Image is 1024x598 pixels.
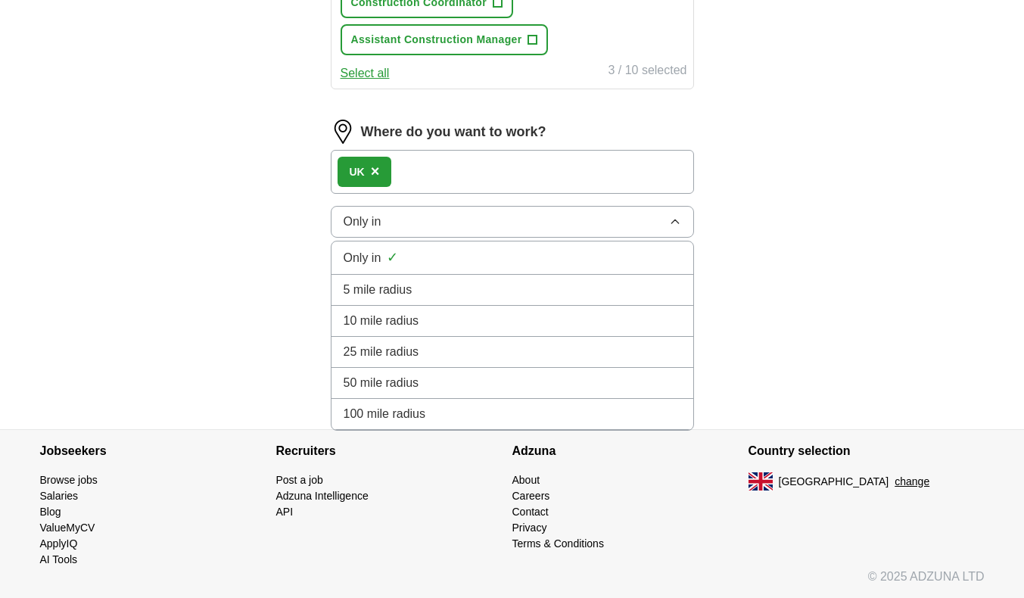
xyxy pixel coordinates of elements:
[749,472,773,491] img: UK flag
[371,163,380,179] span: ×
[344,312,419,330] span: 10 mile radius
[512,490,550,502] a: Careers
[371,160,380,183] button: ×
[276,474,323,486] a: Post a job
[40,537,78,550] a: ApplyIQ
[341,64,390,83] button: Select all
[344,249,381,267] span: Only in
[512,537,604,550] a: Terms & Conditions
[40,522,95,534] a: ValueMyCV
[344,343,419,361] span: 25 mile radius
[351,32,522,48] span: Assistant Construction Manager
[40,553,78,565] a: AI Tools
[779,474,889,490] span: [GEOGRAPHIC_DATA]
[344,374,419,392] span: 50 mile radius
[40,490,79,502] a: Salaries
[344,213,381,231] span: Only in
[341,24,549,55] button: Assistant Construction Manager
[331,206,694,238] button: Only in
[276,490,369,502] a: Adzuna Intelligence
[40,474,98,486] a: Browse jobs
[512,522,547,534] a: Privacy
[895,474,929,490] button: change
[608,61,686,83] div: 3 / 10 selected
[512,474,540,486] a: About
[512,506,549,518] a: Contact
[344,281,412,299] span: 5 mile radius
[28,568,997,598] div: © 2025 ADZUNA LTD
[387,248,398,268] span: ✓
[361,122,546,142] label: Where do you want to work?
[344,405,426,423] span: 100 mile radius
[749,430,985,472] h4: Country selection
[276,506,294,518] a: API
[350,164,365,180] div: UK
[40,506,61,518] a: Blog
[331,120,355,144] img: location.png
